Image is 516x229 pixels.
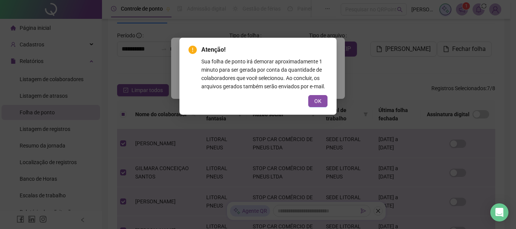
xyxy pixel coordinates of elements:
[490,203,508,221] div: Open Intercom Messenger
[188,46,197,54] span: exclamation-circle
[201,45,328,54] span: Atenção!
[308,95,328,107] button: OK
[314,97,321,105] span: OK
[201,57,328,91] div: Sua folha de ponto irá demorar aproximadamente 1 minuto para ser gerada por conta da quantidade d...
